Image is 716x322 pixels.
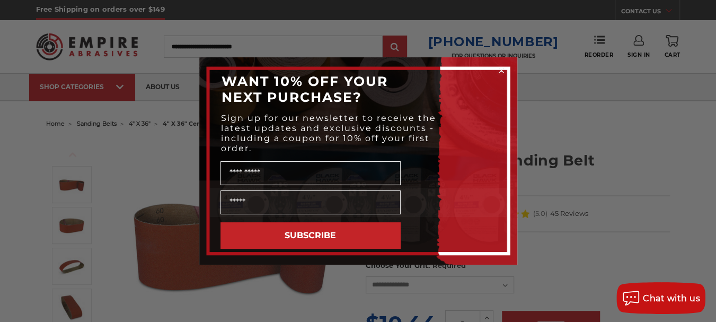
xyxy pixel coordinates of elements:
span: Sign up for our newsletter to receive the latest updates and exclusive discounts - including a co... [221,113,436,153]
span: WANT 10% OFF YOUR NEXT PURCHASE? [222,73,388,105]
span: Chat with us [643,293,700,303]
button: Close dialog [496,65,507,76]
button: Chat with us [616,282,705,314]
input: Email [220,190,401,214]
button: SUBSCRIBE [220,222,401,249]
